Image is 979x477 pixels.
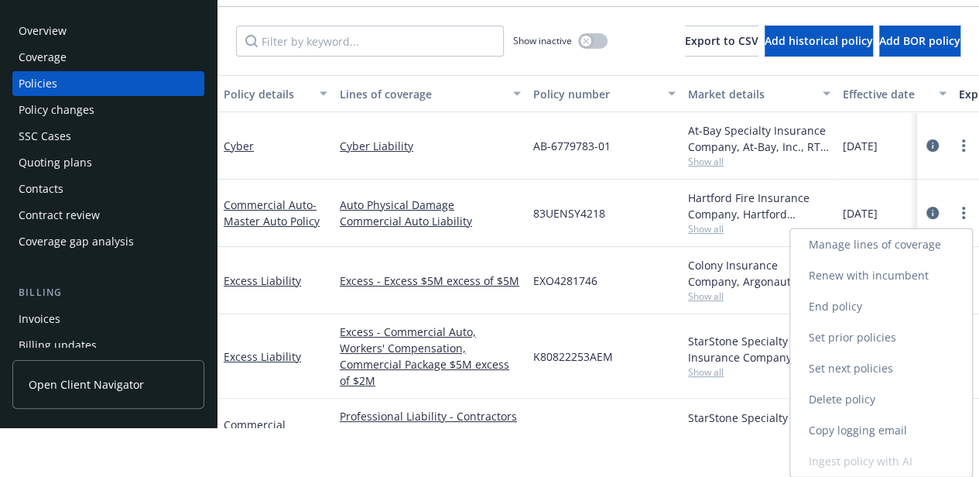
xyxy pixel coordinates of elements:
[688,333,830,365] div: StarStone Specialty Insurance Company, Core Specialty, CRC Group
[224,139,254,153] a: Cyber
[12,177,204,201] a: Contacts
[923,204,942,222] a: circleInformation
[236,26,504,57] input: Filter by keyword...
[12,45,204,70] a: Coverage
[340,424,521,441] a: Pollution
[340,213,521,229] a: Commercial Auto Liability
[19,98,94,122] div: Policy changes
[224,417,286,448] a: Commercial Package
[19,45,67,70] div: Coverage
[682,75,837,112] button: Market details
[513,34,572,47] span: Show inactive
[688,290,830,303] span: Show all
[837,75,953,112] button: Effective date
[790,415,972,446] a: Copy logging email
[224,349,301,364] a: Excess Liability
[340,86,504,102] div: Lines of coverage
[533,138,611,154] span: AB-6779783-01
[19,150,92,175] div: Quoting plans
[843,86,929,102] div: Effective date
[533,86,659,102] div: Policy number
[765,26,873,57] button: Add historical policy
[765,33,873,48] span: Add historical policy
[954,136,973,155] a: more
[12,98,204,122] a: Policy changes
[19,19,67,43] div: Overview
[12,124,204,149] a: SSC Cases
[12,19,204,43] a: Overview
[685,33,758,48] span: Export to CSV
[843,138,878,154] span: [DATE]
[879,26,960,57] button: Add BOR policy
[790,322,972,353] a: Set prior policies
[19,229,134,254] div: Coverage gap analysis
[790,229,972,260] a: Manage lines of coverage
[19,124,71,149] div: SSC Cases
[923,136,942,155] a: circleInformation
[688,410,830,442] div: StarStone Specialty Insurance Company, Core Specialty, CRC Group
[29,376,144,393] span: Open Client Navigator
[12,150,204,175] a: Quoting plans
[19,71,57,96] div: Policies
[688,222,830,235] span: Show all
[217,75,334,112] button: Policy details
[224,197,320,228] a: Commercial Auto
[954,204,973,222] a: more
[688,155,830,168] span: Show all
[12,333,204,358] a: Billing updates
[790,353,972,384] a: Set next policies
[340,138,521,154] a: Cyber Liability
[688,190,830,222] div: Hartford Fire Insurance Company, Hartford Insurance Group, Amwins
[340,273,521,289] a: Excess - Excess $5M excess of $5M
[790,260,972,291] a: Renew with incumbent
[790,384,972,415] a: Delete policy
[685,26,758,57] button: Export to CSV
[843,205,878,221] span: [DATE]
[19,177,63,201] div: Contacts
[533,424,613,441] span: K80819253AEM
[533,273,597,289] span: EXO4281746
[224,86,310,102] div: Policy details
[340,324,521,389] a: Excess - Commercial Auto, Workers' Compensation, Commercial Package $5M excess of $2M
[790,291,972,322] a: End policy
[12,285,204,300] div: Billing
[224,273,301,288] a: Excess Liability
[19,307,60,331] div: Invoices
[688,86,813,102] div: Market details
[340,408,521,424] a: Professional Liability - Contractors
[12,307,204,331] a: Invoices
[12,203,204,228] a: Contract review
[12,229,204,254] a: Coverage gap analysis
[688,257,830,290] div: Colony Insurance Company, Argonaut Insurance Company (Argo), CRC Group
[879,33,960,48] span: Add BOR policy
[533,205,605,221] span: 83UENSY4218
[334,75,527,112] button: Lines of coverage
[533,348,613,365] span: K80822253AEM
[688,365,830,379] span: Show all
[340,197,521,213] a: Auto Physical Damage
[12,71,204,96] a: Policies
[19,333,97,358] div: Billing updates
[527,75,682,112] button: Policy number
[19,203,100,228] div: Contract review
[688,122,830,155] div: At-Bay Specialty Insurance Company, At-Bay, Inc., RT Specialty Insurance Services, LLC (RSG Speci...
